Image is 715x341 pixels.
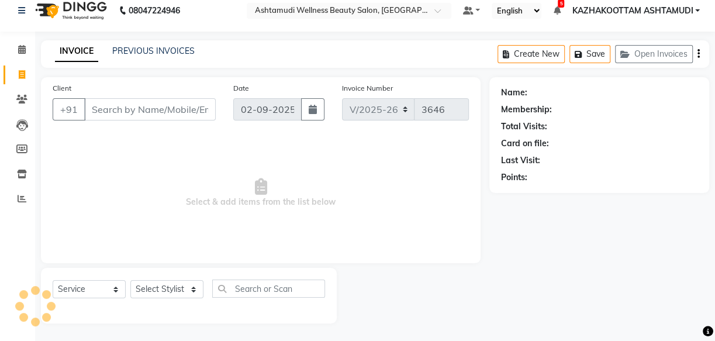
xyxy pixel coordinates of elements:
div: Points: [501,171,527,184]
button: Create New [498,45,565,63]
div: Total Visits: [501,120,547,133]
label: Date [233,83,249,94]
span: KAZHAKOOTTAM ASHTAMUDI [572,5,693,17]
div: Card on file: [501,137,549,150]
button: Open Invoices [615,45,693,63]
label: Client [53,83,71,94]
div: Name: [501,87,527,99]
a: 5 [553,5,560,16]
a: PREVIOUS INVOICES [112,46,195,56]
span: Select & add items from the list below [53,135,469,252]
div: Last Visit: [501,154,540,167]
button: Save [569,45,610,63]
a: INVOICE [55,41,98,62]
input: Search by Name/Mobile/Email/Code [84,98,216,120]
input: Search or Scan [212,280,325,298]
button: +91 [53,98,85,120]
label: Invoice Number [342,83,393,94]
div: Membership: [501,104,552,116]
